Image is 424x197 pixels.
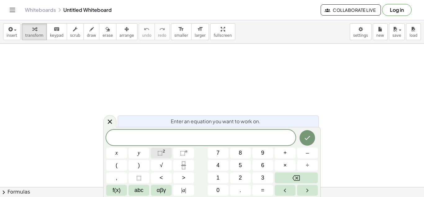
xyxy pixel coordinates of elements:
[261,161,264,170] span: 6
[261,186,264,195] span: =
[275,172,318,183] button: Backspace
[275,185,295,196] button: Left arrow
[171,118,260,125] span: Enter an equation you want to work on.
[181,186,186,195] span: a
[113,186,121,195] span: f(x)
[173,160,194,171] button: Fraction
[392,33,401,38] span: save
[47,23,67,40] button: keyboardkeypad
[25,33,43,38] span: transform
[151,148,172,158] button: Squared
[151,185,172,196] button: Greek alphabet
[239,174,242,182] span: 2
[182,174,185,182] span: >
[144,26,150,33] i: undo
[216,174,219,182] span: 1
[83,23,100,40] button: draw
[106,148,127,158] button: x
[106,172,127,183] button: ,
[353,33,368,38] span: settings
[306,161,309,170] span: ÷
[120,33,134,38] span: arrange
[191,23,209,40] button: format_sizelarger
[87,33,96,38] span: draw
[210,23,235,40] button: fullscreen
[106,185,127,196] button: Functions
[261,174,264,182] span: 3
[173,185,194,196] button: Absolute value
[142,33,151,38] span: undo
[181,187,183,193] span: |
[275,160,295,171] button: Times
[216,149,219,157] span: 7
[252,185,273,196] button: Equals
[3,23,20,40] button: insert
[129,148,149,158] button: y
[67,23,84,40] button: scrub
[70,33,80,38] span: scrub
[7,33,17,38] span: insert
[306,149,309,157] span: –
[116,174,117,182] span: ,
[283,149,287,157] span: +
[138,161,140,170] span: )
[171,23,192,40] button: format_sizesmaller
[185,187,186,193] span: |
[216,161,219,170] span: 4
[129,172,149,183] button: Placeholder
[240,186,241,195] span: .
[102,33,113,38] span: erase
[283,161,287,170] span: ×
[214,33,232,38] span: fullscreen
[173,172,194,183] button: Greater than
[180,150,185,156] span: ⬚
[178,26,184,33] i: format_size
[382,4,412,16] button: Log in
[252,148,273,158] button: 9
[409,33,417,38] span: load
[376,33,384,38] span: new
[158,33,166,38] span: redo
[350,23,372,40] button: settings
[173,148,194,158] button: Superscript
[25,7,56,13] a: Whiteboards
[297,185,318,196] button: Right arrow
[129,185,149,196] button: Alphabet
[230,148,251,158] button: 8
[373,23,388,40] button: new
[136,174,142,182] span: ⬚
[106,160,127,171] button: (
[50,33,64,38] span: keypad
[7,5,17,15] button: Toggle navigation
[138,149,140,157] span: y
[116,23,138,40] button: arrange
[208,148,228,158] button: 7
[275,148,295,158] button: Plus
[252,172,273,183] button: 3
[297,148,318,158] button: Minus
[261,149,264,157] span: 9
[230,172,251,183] button: 2
[157,150,163,156] span: ⬚
[151,172,172,183] button: Less than
[239,149,242,157] span: 8
[155,23,170,40] button: redoredo
[115,149,118,157] span: x
[230,185,251,196] button: .
[151,160,172,171] button: Square root
[195,33,205,38] span: larger
[252,160,273,171] button: 6
[208,160,228,171] button: 4
[216,186,219,195] span: 0
[99,23,116,40] button: erase
[230,160,251,171] button: 5
[321,4,381,16] button: Collaborate Live
[174,33,188,38] span: smaller
[159,26,165,33] i: redo
[239,161,242,170] span: 5
[208,185,228,196] button: 0
[116,161,118,170] span: (
[208,172,228,183] button: 1
[54,26,60,33] i: keyboard
[157,186,166,195] span: αβγ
